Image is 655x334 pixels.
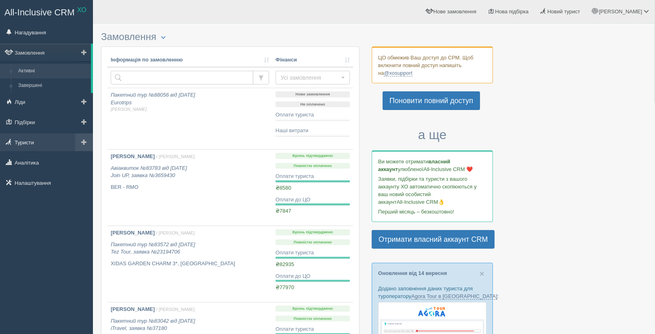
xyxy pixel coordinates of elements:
b: [PERSON_NAME] [111,153,155,159]
p: Бронь підтверджено [276,306,350,312]
span: ₴77970 [276,284,294,290]
span: Новий турист [548,8,580,15]
div: ЦО обмежив Ваш доступ до СРМ. Щоб включити повний доступ напишіть на [372,47,493,83]
a: @xosupport [384,70,412,76]
p: Заявки, підбірки та туристи з вашого аккаунту ХО автоматично скопіюються у ваш новий особистий ак... [378,175,487,206]
input: Пошук за номером замовлення, ПІБ або паспортом туриста [111,71,253,85]
i: Пакетний тур №83042 від [DATE] iTravel, заявка №37180 [111,318,195,332]
h3: а ще [372,128,493,142]
p: Повністю оплачено [276,239,350,245]
div: Оплати туриста [276,249,350,257]
h3: Замовлення [101,32,360,42]
p: XIDAS GARDEN CHARM 3*, [GEOGRAPHIC_DATA] [111,260,269,268]
div: Оплати туриста [276,173,350,180]
a: Оновлення від 14 вересня [378,270,447,276]
i: Авіаквиток №83783 від [DATE] Join UP, заявка №3659430 [111,165,187,179]
a: [PERSON_NAME] / [PERSON_NAME] Авіаквиток №83783 від [DATE]Join UP, заявка №3659430 BER - RMO [107,150,272,226]
p: Бронь підтверджено [276,153,350,159]
span: All-Inclusive CRM ❤️ [423,166,473,172]
div: Оплати туриста [276,111,350,119]
span: / [PERSON_NAME] [156,230,195,235]
a: [PERSON_NAME] / [PERSON_NAME] Пакетний тур №83572 від [DATE]Tez Tour, заявка №23194706 XIDAS GARD... [107,226,272,302]
a: Отримати власний аккаунт CRM [372,230,495,249]
span: × [480,269,484,278]
span: Усі замовлення [281,74,339,82]
a: Agora Tour в [GEOGRAPHIC_DATA] [411,293,497,300]
p: Бронь підтверджено [276,229,350,235]
a: Активні [15,64,91,78]
span: [PERSON_NAME] [599,8,642,15]
span: All-Inclusive CRM [4,7,75,17]
span: All-Inclusive CRM👌 [397,199,445,205]
button: Close [480,269,484,278]
p: Додано заповнення даних туриста для туроператору : [378,285,487,300]
p: Не оплачено [276,101,350,108]
div: Оплати туриста [276,326,350,333]
div: Наші витрати [276,127,350,135]
b: [PERSON_NAME] [111,306,155,312]
b: власний аккаунт [378,159,451,172]
p: Нове замовлення [276,91,350,97]
i: Пакетний тур №88056 від [DATE] Eurotrips [111,92,269,113]
span: ₴7847 [276,208,291,214]
i: Пакетний тур №83572 від [DATE] Tez Tour, заявка №23194706 [111,241,195,255]
a: Пакетний тур №88056 від [DATE]Eurotrips[PERSON_NAME] [107,88,272,149]
a: Інформація по замовленню [111,56,269,64]
sup: XO [77,6,86,13]
a: All-Inclusive CRM XO [0,0,93,23]
p: Повністю оплачено [276,316,350,322]
span: / [PERSON_NAME] [156,307,195,312]
div: Оплати до ЦО [276,273,350,280]
span: [PERSON_NAME] [111,106,269,112]
span: ₴8580 [276,185,291,191]
b: [PERSON_NAME] [111,230,155,236]
span: Нова підбірка [495,8,529,15]
span: ₴82935 [276,261,294,267]
a: Завершені [15,78,91,93]
a: Фінанси [276,56,350,64]
p: BER - RMO [111,184,269,191]
span: / [PERSON_NAME] [156,154,195,159]
div: Оплати до ЦО [276,196,350,204]
p: Ви можете отримати улюбленої [378,158,487,173]
p: Перший місяць – безкоштовно! [378,208,487,216]
a: Поновити повний доступ [383,91,480,110]
button: Усі замовлення [276,71,350,85]
p: Повністю оплачено [276,163,350,169]
span: Нове замовлення [434,8,476,15]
